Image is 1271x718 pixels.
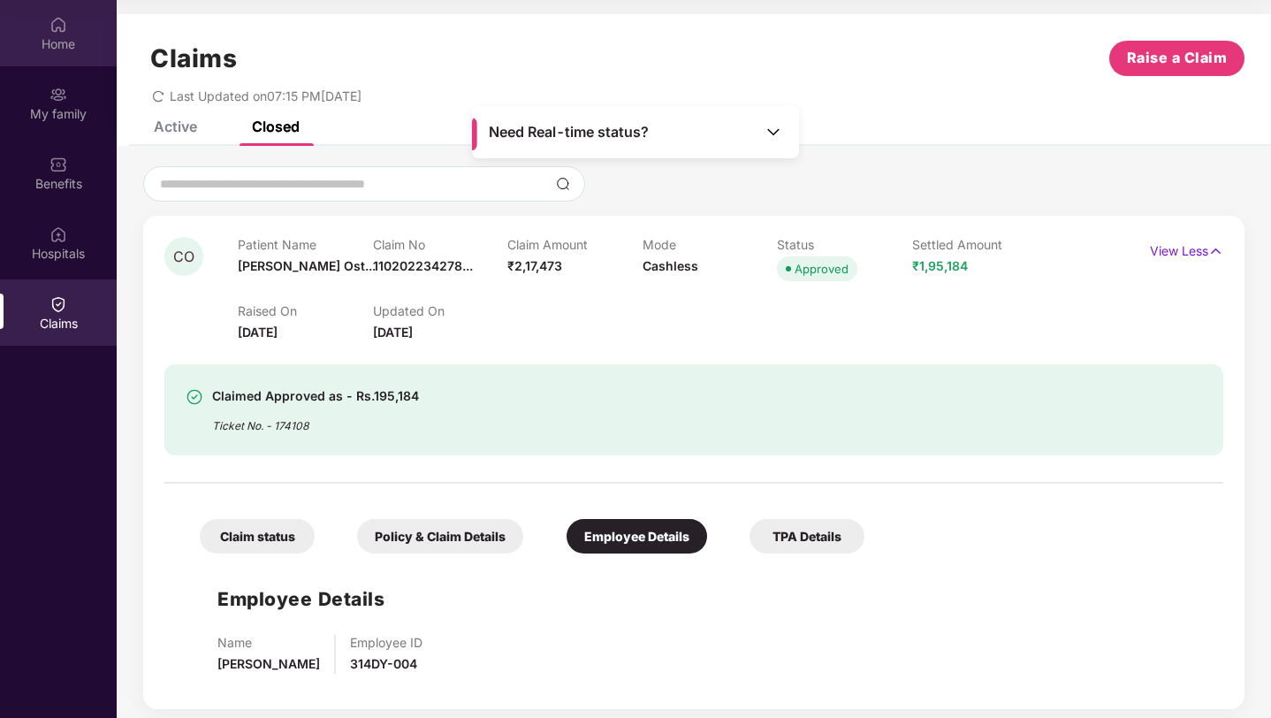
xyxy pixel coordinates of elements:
span: ₹1,95,184 [912,258,968,273]
img: svg+xml;base64,PHN2ZyBpZD0iU3VjY2Vzcy0zMngzMiIgeG1sbnM9Imh0dHA6Ly93d3cudzMub3JnLzIwMDAvc3ZnIiB3aW... [186,388,203,406]
p: Raised On [238,303,373,318]
img: svg+xml;base64,PHN2ZyBpZD0iSG9zcGl0YWxzIiB4bWxucz0iaHR0cDovL3d3dy53My5vcmcvMjAwMC9zdmciIHdpZHRoPS... [49,225,67,243]
img: svg+xml;base64,PHN2ZyBpZD0iQmVuZWZpdHMiIHhtbG5zPSJodHRwOi8vd3d3LnczLm9yZy8yMDAwL3N2ZyIgd2lkdGg9Ij... [49,156,67,173]
span: redo [152,88,164,103]
div: Active [154,118,197,135]
p: Claim No [373,237,508,252]
span: 110202234278... [373,258,473,273]
span: Cashless [643,258,698,273]
div: Claim status [200,519,315,554]
img: svg+xml;base64,PHN2ZyBpZD0iU2VhcmNoLTMyeDMyIiB4bWxucz0iaHR0cDovL3d3dy53My5vcmcvMjAwMC9zdmciIHdpZH... [556,177,570,191]
img: svg+xml;base64,PHN2ZyB3aWR0aD0iMjAiIGhlaWdodD0iMjAiIHZpZXdCb3g9IjAgMCAyMCAyMCIgZmlsbD0ibm9uZSIgeG... [49,86,67,103]
span: CO [173,249,194,264]
img: svg+xml;base64,PHN2ZyB4bWxucz0iaHR0cDovL3d3dy53My5vcmcvMjAwMC9zdmciIHdpZHRoPSIxNyIgaGVpZ2h0PSIxNy... [1208,241,1223,261]
span: [PERSON_NAME] [217,656,320,671]
div: Employee Details [567,519,707,554]
span: [DATE] [238,325,278,340]
img: Toggle Icon [765,123,782,141]
p: Name [217,635,320,650]
h1: Claims [150,43,237,73]
span: Last Updated on 07:15 PM[DATE] [170,88,362,103]
p: Status [777,237,912,252]
span: Need Real-time status? [489,123,649,141]
p: Settled Amount [912,237,1047,252]
button: Raise a Claim [1109,41,1244,76]
div: Policy & Claim Details [357,519,523,554]
span: [PERSON_NAME] Ost... [238,258,376,273]
span: ₹2,17,473 [507,258,562,273]
div: Claimed Approved as - Rs.195,184 [212,386,419,407]
span: Raise a Claim [1127,47,1228,69]
p: Mode [643,237,778,252]
div: Closed [252,118,300,135]
p: Claim Amount [507,237,643,252]
div: TPA Details [750,519,864,554]
span: 314DY-004 [350,656,417,671]
img: svg+xml;base64,PHN2ZyBpZD0iSG9tZSIgeG1sbnM9Imh0dHA6Ly93d3cudzMub3JnLzIwMDAvc3ZnIiB3aWR0aD0iMjAiIG... [49,16,67,34]
p: Patient Name [238,237,373,252]
div: Ticket No. - 174108 [212,407,419,434]
img: svg+xml;base64,PHN2ZyBpZD0iQ2xhaW0iIHhtbG5zPSJodHRwOi8vd3d3LnczLm9yZy8yMDAwL3N2ZyIgd2lkdGg9IjIwIi... [49,295,67,313]
p: Updated On [373,303,508,318]
span: [DATE] [373,325,413,340]
p: View Less [1150,237,1223,261]
p: Employee ID [350,635,422,650]
h1: Employee Details [217,584,384,614]
div: Approved [795,260,849,278]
